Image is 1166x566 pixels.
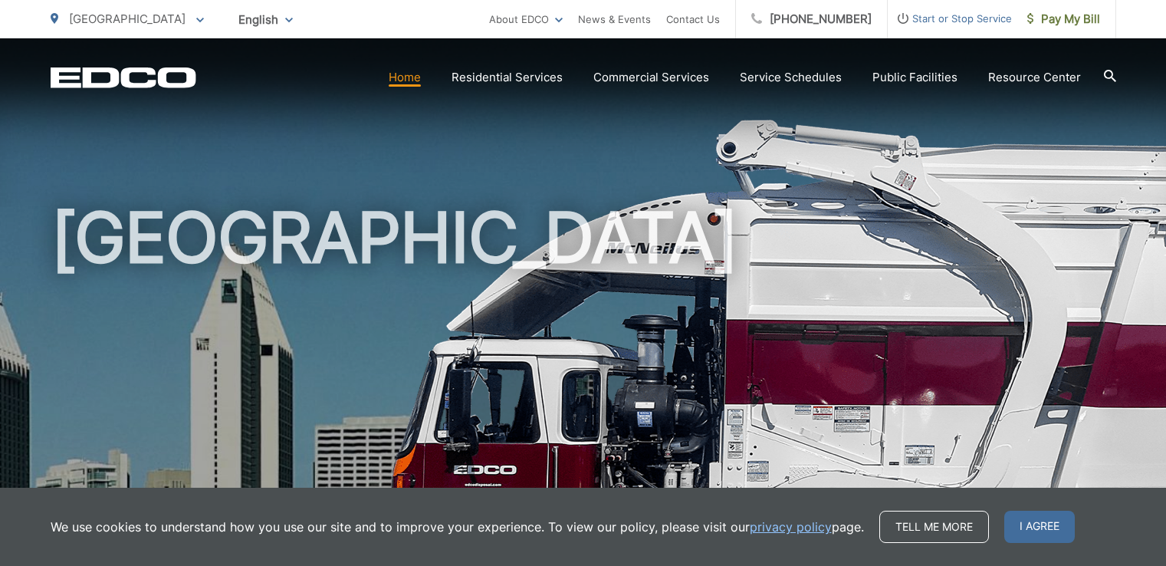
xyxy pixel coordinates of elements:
a: Resource Center [988,68,1081,87]
a: privacy policy [750,518,832,536]
a: About EDCO [489,10,563,28]
a: Public Facilities [872,68,957,87]
span: [GEOGRAPHIC_DATA] [69,12,186,26]
span: English [227,6,304,33]
a: Home [389,68,421,87]
a: News & Events [578,10,651,28]
a: Service Schedules [740,68,842,87]
a: EDCD logo. Return to the homepage. [51,67,196,88]
span: I agree [1004,511,1075,543]
a: Tell me more [879,511,989,543]
a: Residential Services [452,68,563,87]
a: Commercial Services [593,68,709,87]
span: Pay My Bill [1027,10,1100,28]
a: Contact Us [666,10,720,28]
p: We use cookies to understand how you use our site and to improve your experience. To view our pol... [51,518,864,536]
